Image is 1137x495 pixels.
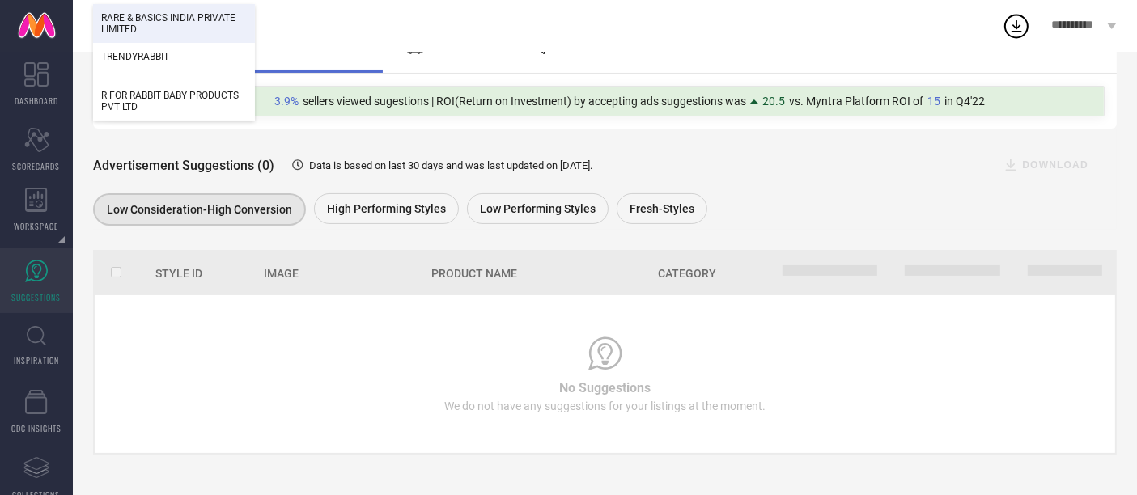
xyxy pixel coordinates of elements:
[927,95,940,108] span: 15
[107,203,292,216] span: Low Consideration-High Conversion
[93,43,255,70] div: TRENDYRABBIT
[11,422,62,434] span: CDC INSIGHTS
[431,267,517,280] span: Product Name
[93,82,255,121] div: R FOR RABBIT BABY PRODUCTS PVT LTD
[1002,11,1031,40] div: Open download list
[559,380,651,396] span: No Suggestions
[13,160,61,172] span: SCORECARDS
[15,220,59,232] span: WORKSPACE
[101,51,169,62] span: TRENDYRABBIT
[762,95,785,108] span: 20.5
[658,267,716,280] span: Category
[93,4,255,43] div: RARE & BASICS INDIA PRIVATE LIMITED
[303,95,746,108] span: sellers viewed sugestions | ROI(Return on Investment) by accepting ads suggestions was
[101,90,247,112] span: R FOR RABBIT BABY PRODUCTS PVT LTD
[15,95,58,107] span: DASHBOARD
[480,202,596,215] span: Low Performing Styles
[327,202,446,215] span: High Performing Styles
[93,158,274,173] span: Advertisement Suggestions (0)
[309,159,592,171] span: Data is based on last 30 days and was last updated on [DATE] .
[789,95,923,108] span: vs. Myntra Platform ROI of
[266,91,993,112] div: Percentage of sellers who have viewed suggestions for the current Insight Type
[14,354,59,366] span: INSPIRATION
[274,95,299,108] span: 3.9%
[12,291,62,303] span: SUGGESTIONS
[630,202,694,215] span: Fresh-Styles
[101,12,247,35] span: RARE & BASICS INDIA PRIVATE LIMITED
[264,267,299,280] span: Image
[155,267,202,280] span: Style Id
[944,95,985,108] span: in Q4'22
[444,400,766,412] span: We do not have any suggestions for your listings at the moment.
